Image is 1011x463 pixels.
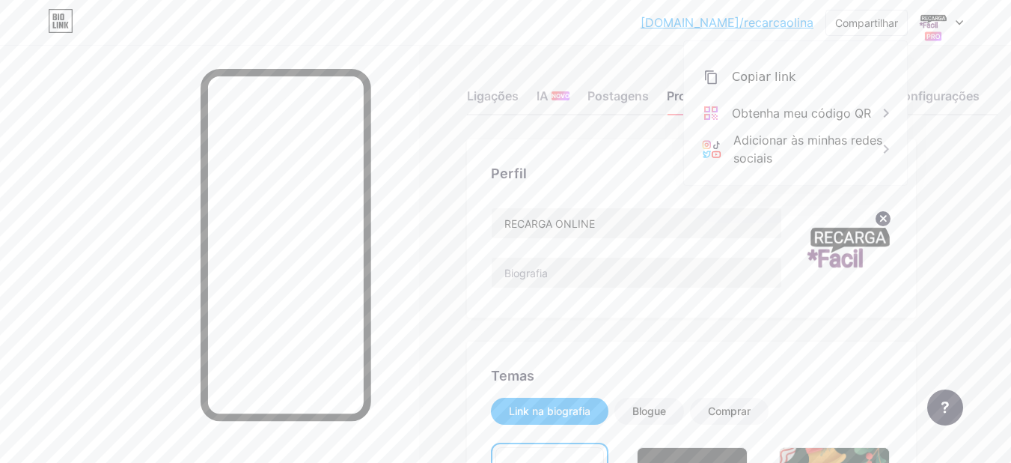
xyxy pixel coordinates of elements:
[733,133,882,166] font: Adicionar às minhas redes sociais
[492,208,781,238] input: Nome
[667,88,708,103] font: Projeto
[806,208,892,294] img: recarcaolina
[632,405,666,417] font: Blogue
[552,92,569,100] font: NOVO
[492,258,781,288] input: Biografia
[894,88,980,103] font: Configurações
[587,88,649,103] font: Postagens
[509,405,590,417] font: Link na biografia
[732,70,795,84] font: Copiar link
[708,405,751,417] font: Comprar
[641,15,813,30] font: [DOMAIN_NAME]/recarcaolina
[641,13,813,31] a: [DOMAIN_NAME]/recarcaolina
[732,106,871,121] font: Obtenha meu código QR
[835,16,898,29] font: Compartilhar
[491,166,527,181] font: Perfil
[537,88,549,103] font: IA
[919,8,947,37] img: recarcaolina
[467,88,519,103] font: Ligações
[491,368,534,384] font: Temas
